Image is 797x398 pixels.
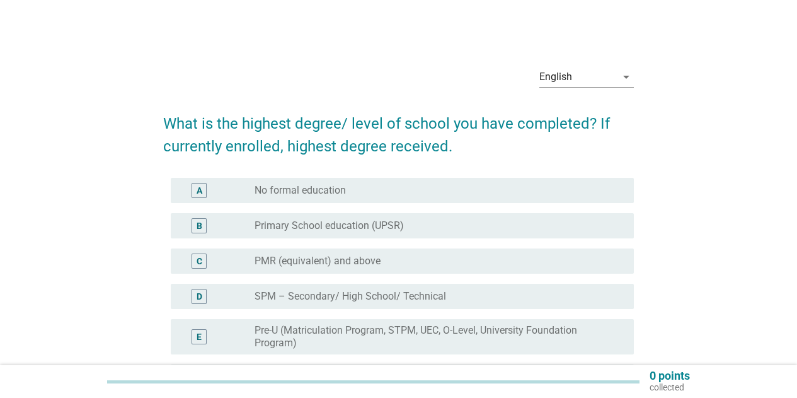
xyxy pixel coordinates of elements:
label: SPM – Secondary/ High School/ Technical [255,290,446,303]
label: PMR (equivalent) and above [255,255,381,267]
label: Pre-U (Matriculation Program, STPM, UEC, O-Level, University Foundation Program) [255,324,614,349]
p: collected [650,382,690,393]
p: 0 points [650,370,690,382]
div: B [197,219,202,233]
div: English [539,71,572,83]
i: arrow_drop_down [619,69,634,85]
div: E [197,331,202,344]
label: Primary School education (UPSR) [255,219,404,232]
h2: What is the highest degree/ level of school you have completed? If currently enrolled, highest de... [163,100,634,158]
div: A [197,184,202,197]
div: D [197,290,202,303]
label: No formal education [255,184,346,197]
div: C [197,255,202,268]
